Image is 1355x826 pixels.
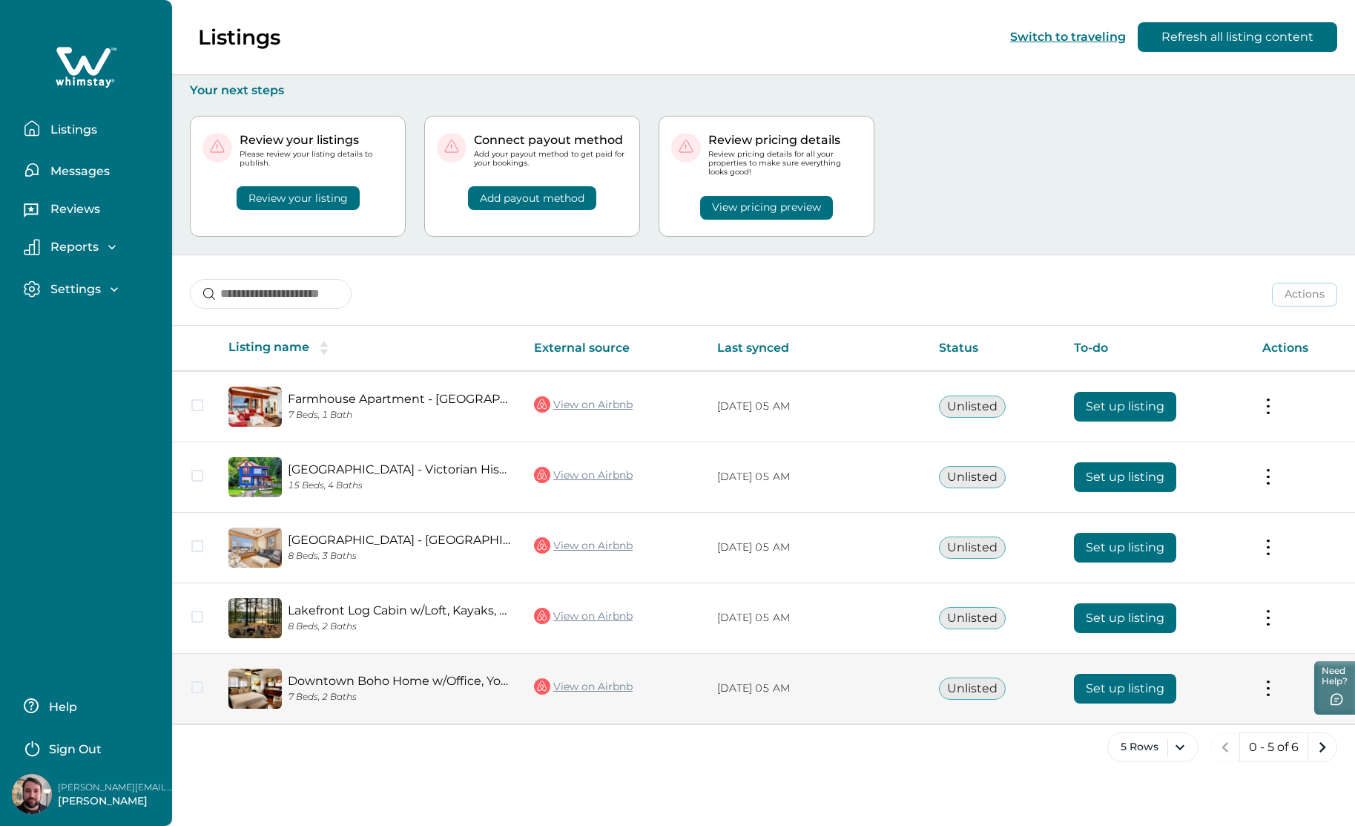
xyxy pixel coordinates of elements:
[288,603,510,617] a: Lakefront Log Cabin w/Loft, Kayaks, Canoe, EV
[288,392,510,406] a: Farmhouse Apartment - [GEOGRAPHIC_DATA]
[1074,674,1176,704] button: Set up listing
[474,133,627,148] p: Connect payout method
[700,196,833,220] button: View pricing preview
[288,692,510,703] p: 7 Beds, 2 Baths
[474,150,627,168] p: Add your payout method to get paid for your bookings.
[1062,326,1250,371] th: To-do
[939,466,1006,488] button: Unlisted
[1138,22,1337,52] button: Refresh all listing content
[705,326,927,371] th: Last synced
[717,540,915,555] p: [DATE] 05 AM
[939,678,1006,700] button: Unlisted
[1250,326,1355,371] th: Actions
[240,133,393,148] p: Review your listings
[534,465,633,485] a: View on Airbnb
[58,780,177,795] p: [PERSON_NAME][EMAIL_ADDRESS][DOMAIN_NAME]
[237,186,360,210] button: Review your listing
[46,202,100,217] p: Reviews
[939,607,1006,629] button: Unlisted
[1010,30,1126,44] button: Switch to traveling
[288,674,510,688] a: Downtown Boho Home w/Office, Yoga Studio,King Bed
[24,691,155,721] button: Help
[927,326,1062,371] th: Status
[24,239,160,255] button: Reports
[1272,283,1337,307] button: Actions
[24,197,160,226] button: Reviews
[534,395,633,414] a: View on Airbnb
[24,732,155,762] button: Sign Out
[1107,732,1199,762] button: 5 Rows
[939,396,1006,418] button: Unlisted
[288,551,510,562] p: 8 Beds, 3 Baths
[44,700,77,715] p: Help
[522,326,705,371] th: External source
[288,462,510,476] a: [GEOGRAPHIC_DATA] - Victorian Historic Home (1898)
[534,536,633,555] a: View on Airbnb
[708,133,862,148] p: Review pricing details
[24,114,160,143] button: Listings
[46,164,110,179] p: Messages
[217,326,522,371] th: Listing name
[1074,603,1176,633] button: Set up listing
[717,399,915,414] p: [DATE] 05 AM
[717,681,915,696] p: [DATE] 05 AM
[708,150,862,177] p: Review pricing details for all your properties to make sure everything looks good!
[717,611,915,626] p: [DATE] 05 AM
[468,186,596,210] button: Add payout method
[1074,462,1176,492] button: Set up listing
[228,598,282,638] img: propertyImage_Lakefront Log Cabin w/Loft, Kayaks, Canoe, EV
[1249,740,1299,755] p: 0 - 5 of 6
[24,281,160,298] button: Settings
[717,470,915,485] p: [DATE] 05 AM
[1308,732,1337,762] button: next page
[228,387,282,427] img: propertyImage_Farmhouse Apartment - River Road Historic Home
[1074,533,1176,563] button: Set up listing
[534,677,633,696] a: View on Airbnb
[228,669,282,709] img: propertyImage_Downtown Boho Home w/Office, Yoga Studio,King Bed
[46,282,101,297] p: Settings
[1239,732,1308,762] button: 0 - 5 of 6
[534,606,633,626] a: View on Airbnb
[288,410,510,421] p: 7 Beds, 1 Bath
[12,774,52,814] img: Whimstay Host
[228,457,282,497] img: propertyImage_Great River Road - Victorian Historic Home (1898)
[939,537,1006,559] button: Unlisted
[309,341,339,355] button: sorting
[288,621,510,632] p: 8 Beds, 2 Baths
[1210,732,1240,762] button: previous page
[1074,392,1176,422] button: Set up listing
[58,794,177,809] p: [PERSON_NAME]
[49,742,102,757] p: Sign Out
[198,24,280,50] p: Listings
[46,122,97,137] p: Listings
[288,480,510,491] p: 15 Beds, 4 Baths
[240,150,393,168] p: Please review your listing details to publish.
[228,528,282,568] img: propertyImage_Riverview Apartment - River Road Historic Home
[24,155,160,185] button: Messages
[190,83,1337,98] p: Your next steps
[46,240,99,255] p: Reports
[288,533,510,547] a: [GEOGRAPHIC_DATA] - [GEOGRAPHIC_DATA]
